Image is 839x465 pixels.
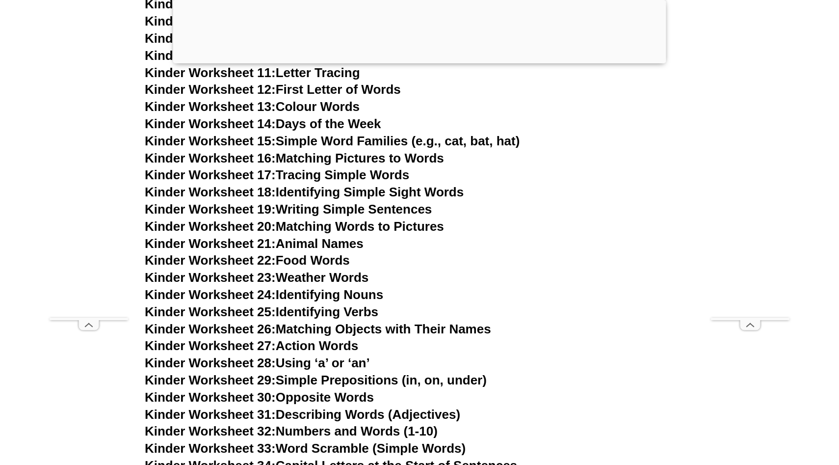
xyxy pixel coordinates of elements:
[145,116,381,131] a: Kinder Worksheet 14:Days of the Week
[145,14,268,28] span: Kinder Worksheet 8:
[145,287,276,302] span: Kinder Worksheet 24:
[145,356,370,370] a: Kinder Worksheet 28:Using ‘a’ or ‘an’
[145,304,378,319] a: Kinder Worksheet 25:Identifying Verbs
[145,151,444,165] a: Kinder Worksheet 16:Matching Pictures to Words
[145,99,276,114] span: Kinder Worksheet 13:
[145,424,438,438] a: Kinder Worksheet 32:Numbers and Words (1-10)
[711,23,789,318] iframe: Advertisement
[145,48,460,63] a: Kinder Worksheet 10:Short and Long Vowel Sounds
[50,23,128,318] iframe: Advertisement
[671,354,839,465] iframe: Chat Widget
[145,236,364,251] a: Kinder Worksheet 21:Animal Names
[145,322,276,336] span: Kinder Worksheet 26:
[145,31,573,46] a: Kinder Worksheet 9:Simple CVC (Consonant-Vowel-Consonant) Words
[145,219,444,234] a: Kinder Worksheet 20:Matching Words to Pictures
[145,99,360,114] a: Kinder Worksheet 13:Colour Words
[145,14,422,28] a: Kinder Worksheet 8:Identifying Vowel Sounds
[145,373,487,387] a: Kinder Worksheet 29:Simple Prepositions (in, on, under)
[145,116,276,131] span: Kinder Worksheet 14:
[145,338,276,353] span: Kinder Worksheet 27:
[145,253,350,268] a: Kinder Worksheet 22:Food Words
[145,202,432,217] a: Kinder Worksheet 19:Writing Simple Sentences
[145,373,276,387] span: Kinder Worksheet 29:
[145,202,276,217] span: Kinder Worksheet 19:
[145,338,358,353] a: Kinder Worksheet 27:Action Words
[145,82,276,97] span: Kinder Worksheet 12:
[145,151,276,165] span: Kinder Worksheet 16:
[145,304,276,319] span: Kinder Worksheet 25:
[145,390,374,405] a: Kinder Worksheet 30:Opposite Words
[145,167,276,182] span: Kinder Worksheet 17:
[145,65,360,80] a: Kinder Worksheet 11:Letter Tracing
[145,253,276,268] span: Kinder Worksheet 22:
[145,31,268,46] span: Kinder Worksheet 9:
[145,134,276,148] span: Kinder Worksheet 15:
[145,287,383,302] a: Kinder Worksheet 24:Identifying Nouns
[145,185,276,199] span: Kinder Worksheet 18:
[145,185,464,199] a: Kinder Worksheet 18:Identifying Simple Sight Words
[145,134,520,148] a: Kinder Worksheet 15:Simple Word Families (e.g., cat, bat, hat)
[145,424,276,438] span: Kinder Worksheet 32:
[145,65,276,80] span: Kinder Worksheet 11:
[145,322,491,336] a: Kinder Worksheet 26:Matching Objects with Their Names
[145,48,276,63] span: Kinder Worksheet 10:
[145,407,276,422] span: Kinder Worksheet 31:
[145,441,466,456] a: Kinder Worksheet 33:Word Scramble (Simple Words)
[145,441,276,456] span: Kinder Worksheet 33:
[145,236,276,251] span: Kinder Worksheet 21:
[145,270,276,285] span: Kinder Worksheet 23:
[145,407,460,422] a: Kinder Worksheet 31:Describing Words (Adjectives)
[145,390,276,405] span: Kinder Worksheet 30:
[145,167,409,182] a: Kinder Worksheet 17:Tracing Simple Words
[145,356,276,370] span: Kinder Worksheet 28:
[145,219,276,234] span: Kinder Worksheet 20:
[145,82,401,97] a: Kinder Worksheet 12:First Letter of Words
[145,270,368,285] a: Kinder Worksheet 23:Weather Words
